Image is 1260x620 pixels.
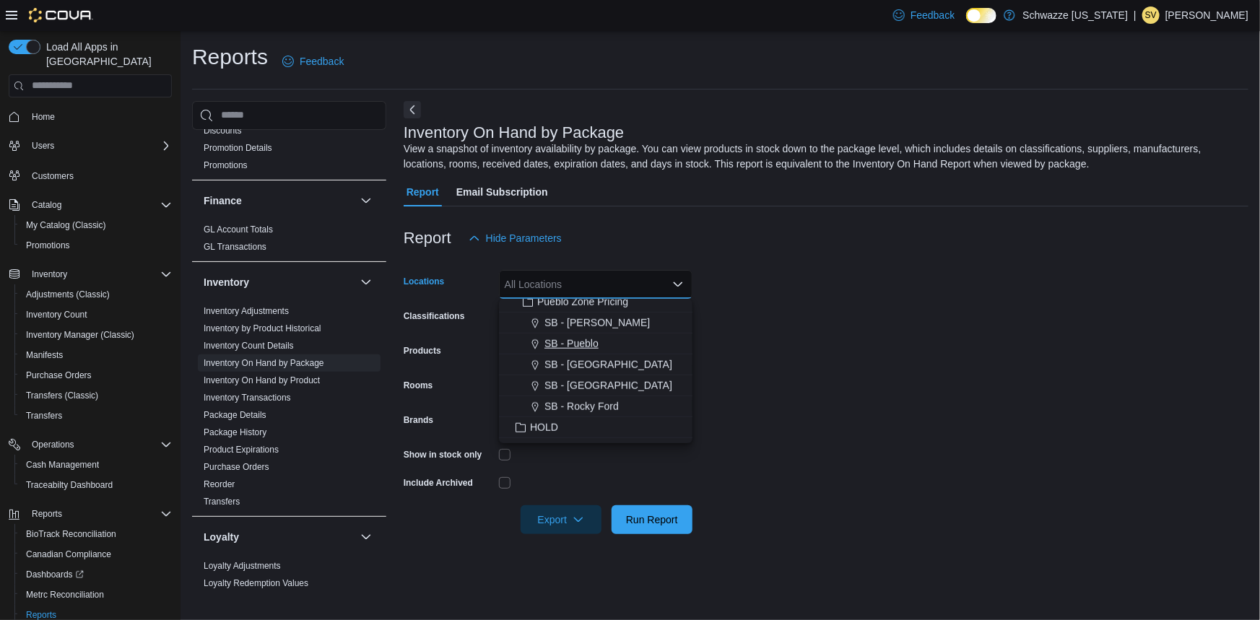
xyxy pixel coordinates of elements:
button: Loyalty [357,528,375,546]
span: Cash Management [26,459,99,471]
span: Promotions [20,237,172,254]
a: Inventory Count [20,306,93,323]
span: Transfers (Classic) [20,387,172,404]
span: Package Details [204,409,266,421]
div: Simonita Valdez [1142,6,1160,24]
p: [PERSON_NAME] [1165,6,1248,24]
div: View a snapshot of inventory availability by package. You can view products in stock down to the ... [404,141,1241,172]
label: Brands [404,414,433,426]
button: HOLD [499,417,692,438]
span: Reports [32,508,62,520]
button: Inventory Manager (Classic) [14,325,178,345]
a: Transfers (Classic) [20,387,104,404]
button: Transfers (Classic) [14,385,178,406]
span: Cash Management [20,456,172,473]
button: SB - [GEOGRAPHIC_DATA] [499,375,692,396]
span: SB - [PERSON_NAME] [544,315,650,330]
span: Inventory Manager (Classic) [26,329,134,341]
span: Catalog [32,199,61,211]
span: Manifests [26,349,63,361]
a: Discounts [204,126,242,136]
button: Loyalty [204,530,355,544]
span: SB - Pueblo [544,336,599,351]
span: Report [407,178,439,206]
div: Discounts & Promotions [192,122,386,180]
span: Run Report [626,512,678,527]
a: Feedback [887,1,960,30]
button: Operations [3,435,178,455]
span: Manifests [20,346,172,364]
a: Purchase Orders [204,462,269,472]
span: Loyalty Adjustments [204,560,281,572]
a: Metrc Reconciliation [20,586,110,603]
span: Traceabilty Dashboard [26,479,113,491]
span: SV [1145,6,1157,24]
span: Promotions [204,160,248,171]
span: BioTrack Reconciliation [26,528,116,540]
button: Close list of options [672,279,684,290]
span: Export [529,505,593,534]
p: | [1134,6,1137,24]
span: Inventory Count [26,309,87,320]
a: Inventory Count Details [204,341,294,351]
a: Package Details [204,410,266,420]
a: Adjustments (Classic) [20,286,116,303]
h3: Finance [204,193,242,208]
a: Purchase Orders [20,367,97,384]
span: Package History [204,427,266,438]
span: Drift - S.Boulder_inactive [537,441,649,455]
label: Locations [404,276,445,287]
button: Transfers [14,406,178,426]
span: Inventory Adjustments [204,305,289,317]
span: Dashboards [20,566,172,583]
span: Inventory by Product Historical [204,323,321,334]
span: Reports [26,505,172,523]
span: Customers [32,170,74,182]
a: Inventory On Hand by Product [204,375,320,385]
a: GL Transactions [204,242,266,252]
label: Show in stock only [404,449,482,460]
button: Pueblo Zone Pricing [499,292,692,313]
span: Operations [26,436,172,453]
button: Adjustments (Classic) [14,284,178,305]
button: Cash Management [14,455,178,475]
h3: Inventory [204,275,249,289]
span: Canadian Compliance [26,549,111,560]
label: Classifications [404,310,465,322]
span: Inventory Manager (Classic) [20,326,172,344]
span: Hide Parameters [486,231,562,245]
span: Load All Apps in [GEOGRAPHIC_DATA] [40,40,172,69]
span: Inventory On Hand by Package [204,357,324,369]
button: Operations [26,436,80,453]
a: Product Expirations [204,445,279,455]
span: Promotion Details [204,142,272,154]
button: Hide Parameters [463,224,568,253]
a: Dashboards [14,564,178,585]
a: Traceabilty Dashboard [20,476,118,494]
a: Reorder [204,479,235,489]
span: SB - [GEOGRAPHIC_DATA] [544,357,672,372]
div: Finance [192,221,386,261]
span: Purchase Orders [204,461,269,473]
a: Canadian Compliance [20,546,117,563]
span: Promotions [26,240,70,251]
span: My Catalog (Classic) [26,219,106,231]
h3: Inventory On Hand by Package [404,124,625,141]
button: Reports [3,504,178,524]
span: Purchase Orders [20,367,172,384]
span: Inventory [26,266,172,283]
button: Drift - S.Boulder_inactive [499,438,692,459]
p: Schwazze [US_STATE] [1022,6,1128,24]
button: Purchase Orders [14,365,178,385]
button: Manifests [14,345,178,365]
span: Product Expirations [204,444,279,455]
button: Promotions [14,235,178,256]
span: Transfers [26,410,62,422]
span: Home [32,111,55,123]
button: Finance [204,193,355,208]
span: Purchase Orders [26,370,92,381]
span: Inventory [32,268,67,280]
h1: Reports [192,43,268,71]
span: Transfers (Classic) [26,390,98,401]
